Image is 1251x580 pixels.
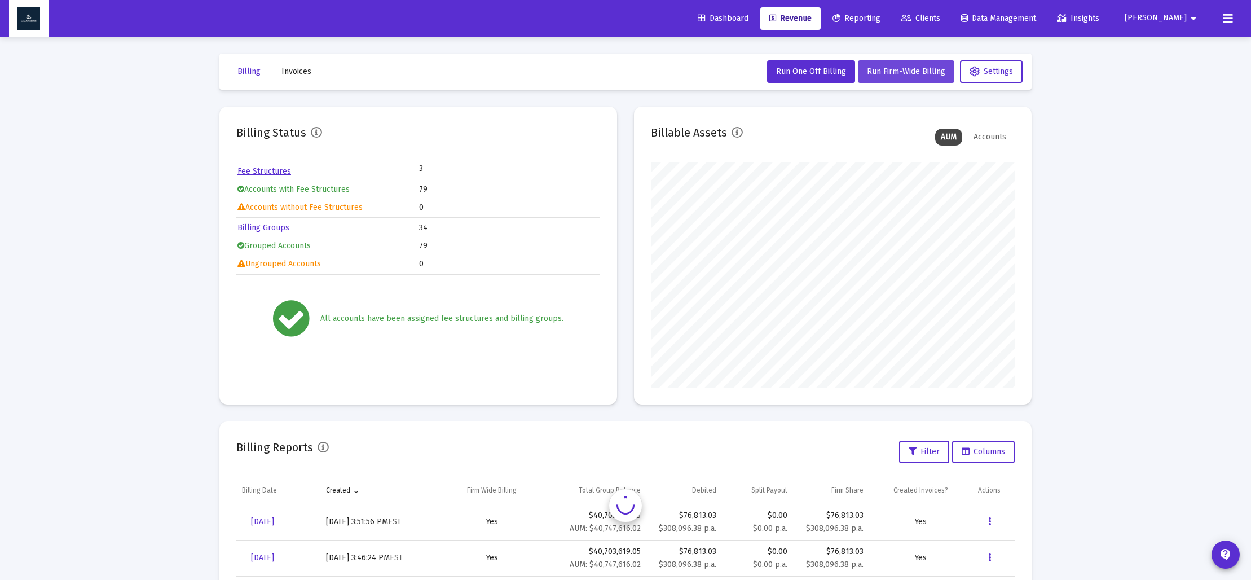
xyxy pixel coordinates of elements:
[237,223,289,232] a: Billing Groups
[875,552,967,564] div: Yes
[419,219,600,236] td: 34
[972,477,1015,504] td: Column Actions
[579,486,641,495] div: Total Group Balance
[251,517,274,526] span: [DATE]
[242,486,277,495] div: Billing Date
[228,60,270,83] button: Billing
[447,552,537,564] div: Yes
[237,67,261,76] span: Billing
[867,67,945,76] span: Run Firm-Wide Billing
[326,516,435,528] div: [DATE] 3:51:56 PM
[419,199,600,216] td: 0
[751,486,787,495] div: Split Payout
[689,7,757,30] a: Dashboard
[831,486,864,495] div: Firm Share
[652,510,716,521] div: $76,813.03
[548,510,641,534] div: $40,703,619.05
[728,510,787,534] div: $0.00
[799,546,863,557] div: $76,813.03
[237,256,418,273] td: Ungrouped Accounts
[892,7,949,30] a: Clients
[875,516,967,528] div: Yes
[242,547,283,569] a: [DATE]
[390,553,403,563] small: EST
[272,60,320,83] button: Invoices
[692,486,716,495] div: Debited
[962,447,1005,456] span: Columns
[978,486,1001,495] div: Actions
[236,124,306,142] h2: Billing Status
[320,313,563,324] div: All accounts have been assigned fee structures and billing groups.
[806,560,864,569] small: $308,096.38 p.a.
[326,552,435,564] div: [DATE] 3:46:24 PM
[419,256,600,273] td: 0
[570,524,641,533] small: AUM: $40,747,616.02
[326,486,350,495] div: Created
[760,7,821,30] a: Revenue
[543,477,646,504] td: Column Total Group Balance
[652,546,716,557] div: $76,813.03
[893,486,948,495] div: Created Invoices?
[388,517,401,526] small: EST
[236,438,313,456] h2: Billing Reports
[793,477,869,504] td: Column Firm Share
[236,477,320,504] td: Column Billing Date
[970,67,1013,76] span: Settings
[698,14,748,23] span: Dashboard
[441,477,543,504] td: Column Firm Wide Billing
[467,486,517,495] div: Firm Wide Billing
[237,166,291,176] a: Fee Structures
[419,163,509,174] td: 3
[799,510,863,521] div: $76,813.03
[237,238,418,254] td: Grouped Accounts
[823,7,889,30] a: Reporting
[968,129,1012,146] div: Accounts
[1057,14,1099,23] span: Insights
[776,67,846,76] span: Run One Off Billing
[753,560,787,569] small: $0.00 p.a.
[447,516,537,528] div: Yes
[659,560,716,569] small: $308,096.38 p.a.
[651,124,727,142] h2: Billable Assets
[646,477,722,504] td: Column Debited
[242,511,283,533] a: [DATE]
[961,14,1036,23] span: Data Management
[1125,14,1187,23] span: [PERSON_NAME]
[320,477,441,504] td: Column Created
[659,524,716,533] small: $308,096.38 p.a.
[899,441,949,463] button: Filter
[832,14,880,23] span: Reporting
[1111,7,1214,29] button: [PERSON_NAME]
[570,560,641,569] small: AUM: $40,747,616.02
[728,546,787,570] div: $0.00
[281,67,311,76] span: Invoices
[251,553,274,563] span: [DATE]
[858,60,954,83] button: Run Firm-Wide Billing
[753,524,787,533] small: $0.00 p.a.
[548,546,641,570] div: $40,703,619.05
[17,7,40,30] img: Dashboard
[869,477,973,504] td: Column Created Invoices?
[952,441,1015,463] button: Columns
[960,60,1023,83] button: Settings
[806,524,864,533] small: $308,096.38 p.a.
[935,129,962,146] div: AUM
[767,60,855,83] button: Run One Off Billing
[237,181,418,198] td: Accounts with Fee Structures
[419,238,600,254] td: 79
[419,181,600,198] td: 79
[722,477,793,504] td: Column Split Payout
[901,14,940,23] span: Clients
[909,447,940,456] span: Filter
[1048,7,1108,30] a: Insights
[1187,7,1200,30] mat-icon: arrow_drop_down
[1219,548,1232,561] mat-icon: contact_support
[952,7,1045,30] a: Data Management
[237,199,418,216] td: Accounts without Fee Structures
[769,14,812,23] span: Revenue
